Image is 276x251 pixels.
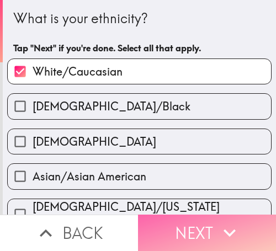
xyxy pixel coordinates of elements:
button: White/Caucasian [8,59,271,84]
button: [DEMOGRAPHIC_DATA]/Black [8,94,271,119]
span: Asian/Asian American [33,169,146,184]
button: Next [138,215,276,251]
span: [DEMOGRAPHIC_DATA] [33,134,156,149]
button: [DEMOGRAPHIC_DATA] [8,129,271,154]
div: What is your ethnicity? [13,9,266,28]
span: [DEMOGRAPHIC_DATA]/Black [33,99,190,114]
span: [DEMOGRAPHIC_DATA]/[US_STATE][DEMOGRAPHIC_DATA] [33,199,271,230]
button: Asian/Asian American [8,164,271,189]
button: [DEMOGRAPHIC_DATA]/[US_STATE][DEMOGRAPHIC_DATA] [8,199,271,230]
span: White/Caucasian [33,64,123,79]
h6: Tap "Next" if you're done. Select all that apply. [13,42,266,54]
